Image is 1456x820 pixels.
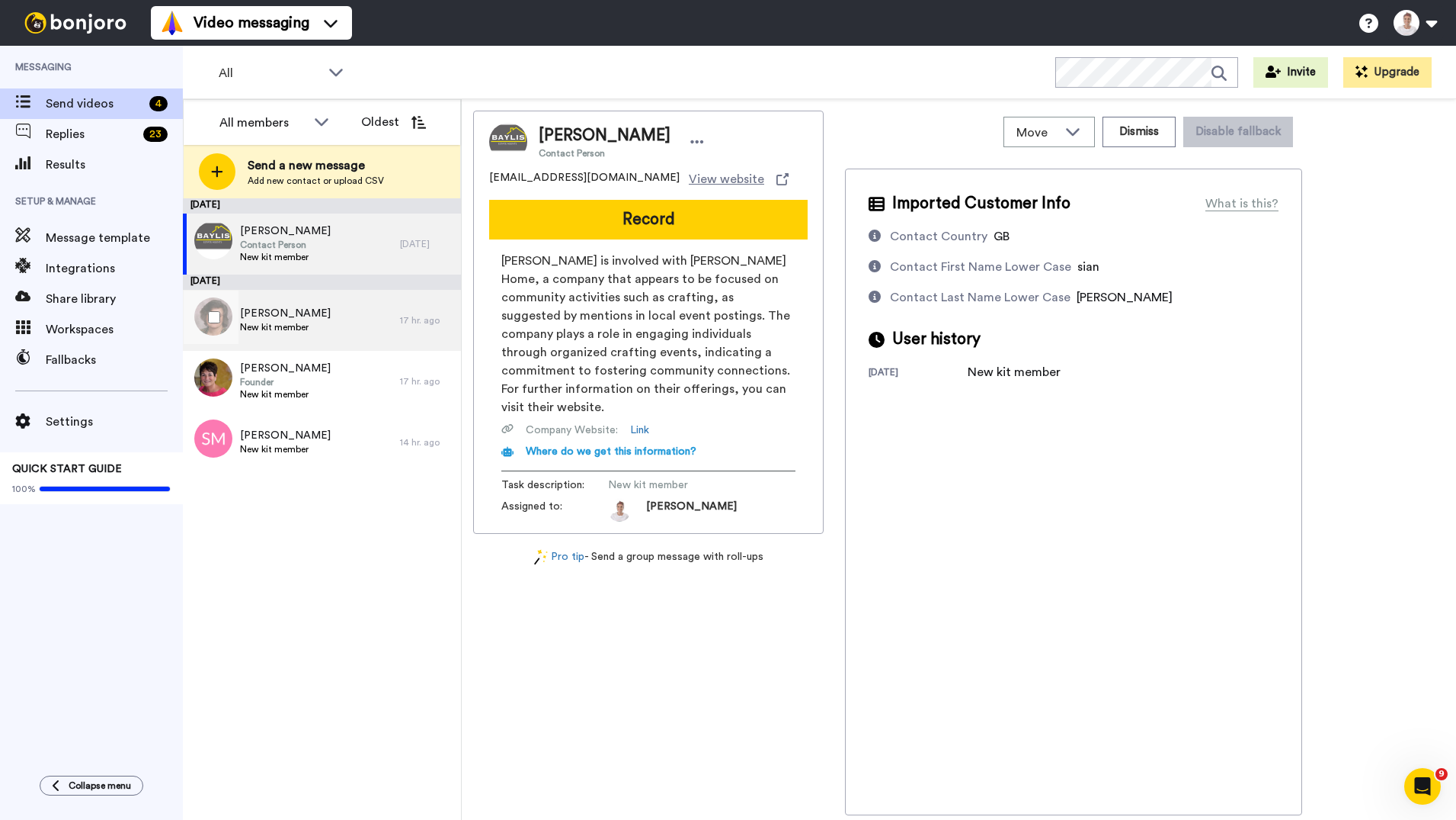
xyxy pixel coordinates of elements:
[240,361,331,376] span: [PERSON_NAME]
[1183,117,1293,147] button: Disable fallback
[219,114,306,132] div: All members
[892,328,981,351] span: User history
[501,499,608,522] span: Assigned to:
[46,290,183,308] span: Share library
[46,95,143,113] span: Send videos
[194,359,232,397] img: bfd9aebf-be26-49dd-9418-f9bc97b8d662.jpg
[646,499,737,522] span: [PERSON_NAME]
[248,156,384,175] span: Send a new message
[46,125,137,143] span: Replies
[240,376,331,388] span: Founder
[46,156,183,174] span: Results
[219,64,321,82] span: All
[489,123,527,161] img: Image of Sian Baylis
[350,107,437,137] button: Oldest
[240,321,331,333] span: New kit member
[534,549,548,565] img: magic-wand.svg
[539,147,670,159] span: Contact Person
[994,230,1010,243] span: GB
[46,229,183,247] span: Message template
[240,388,331,400] span: New kit member
[18,12,133,34] img: bj-logo-header-white.svg
[240,306,331,321] span: [PERSON_NAME]
[149,96,168,111] div: 4
[46,351,183,369] span: Fallbacks
[400,375,453,387] div: 17 hr. ago
[1016,124,1058,142] span: Move
[194,420,232,458] img: sm.png
[869,366,968,381] div: [DATE]
[489,170,680,188] span: [EMAIL_ADDRESS][DOMAIN_NAME]
[1102,117,1176,147] button: Dismiss
[12,483,36,495] span: 100%
[630,423,649,438] a: Link
[1404,768,1441,805] iframe: Intercom live chat
[1077,291,1173,304] span: [PERSON_NAME]
[194,221,232,259] img: 9ce18cc8-f4d0-4c5c-bd03-8de9f56a83ac.jpg
[890,227,987,246] div: Contact Country
[400,238,453,250] div: [DATE]
[526,423,618,438] span: Company Website :
[1077,261,1099,273] span: sian
[890,288,1070,307] div: Contact Last Name Lower Case
[1343,57,1432,88] button: Upgrade
[46,413,183,431] span: Settings
[240,223,331,239] span: [PERSON_NAME]
[248,175,384,187] span: Add new contact or upload CSV
[400,436,453,449] div: 14 hr. ago
[183,198,461,214] div: [DATE]
[608,478,753,493] span: New kit member
[1205,195,1278,213] div: What is this?
[689,170,789,188] a: View website
[890,258,1071,276] div: Contact First Name Lower Case
[400,314,453,326] div: 17 hr. ago
[46,259,183,278] span: Integrations
[534,549,584,565] a: Pro tip
[46,320,183,339] span: Workspaces
[194,12,309,34] span: Video messaging
[240,443,331,455] span: New kit member
[240,239,331,251] span: Contact Person
[1253,57,1328,88] button: Invite
[501,252,795,416] span: [PERSON_NAME] is involved with [PERSON_NAME] Home, a company that appears to be focused on commun...
[473,549,824,565] div: - Send a group message with roll-ups
[240,251,331,263] span: New kit member
[160,11,184,35] img: vm-color.svg
[501,478,608,493] span: Task description :
[539,124,670,147] span: [PERSON_NAME]
[183,275,461,290] div: [DATE]
[240,428,331,443] span: [PERSON_NAME]
[69,780,131,792] span: Collapse menu
[892,192,1070,215] span: Imported Customer Info
[12,464,122,474] span: QUICK START GUIDE
[526,446,696,457] span: Where do we get this information?
[1435,768,1448,780] span: 9
[689,170,764,188] span: View website
[608,499,631,522] img: a4786d0f-e1fa-4571-b6b5-e90ebcaf0e89-1725441774.jpg
[968,363,1061,381] div: New kit member
[489,200,808,240] button: Record
[40,776,143,796] button: Collapse menu
[143,127,168,142] div: 23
